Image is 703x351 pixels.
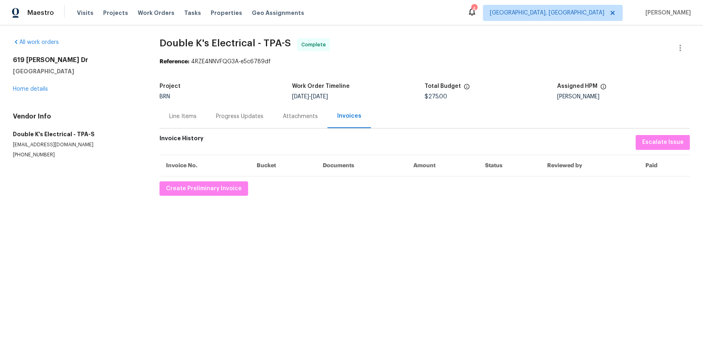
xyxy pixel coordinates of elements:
[13,39,59,45] a: All work orders
[636,135,690,150] button: Escalate Issue
[541,155,639,176] th: Reviewed by
[138,9,174,17] span: Work Orders
[425,94,448,100] span: $275.00
[211,9,242,17] span: Properties
[642,9,691,17] span: [PERSON_NAME]
[13,86,48,92] a: Home details
[479,155,541,176] th: Status
[292,94,309,100] span: [DATE]
[166,184,242,194] span: Create Preliminary Invoice
[558,94,690,100] div: [PERSON_NAME]
[490,9,604,17] span: [GEOGRAPHIC_DATA], [GEOGRAPHIC_DATA]
[216,112,263,120] div: Progress Updates
[27,9,54,17] span: Maestro
[160,135,203,146] h6: Invoice History
[642,137,684,147] span: Escalate Issue
[13,130,140,138] h5: Double K's Electrical - TPA-S
[600,83,607,94] span: The hpm assigned to this work order.
[13,152,140,158] p: [PHONE_NUMBER]
[184,10,201,16] span: Tasks
[471,5,477,13] div: 4
[407,155,479,176] th: Amount
[160,94,170,100] span: BRN
[13,112,140,120] h4: Vendor Info
[160,155,250,176] th: Invoice No.
[425,83,461,89] h5: Total Budget
[103,9,128,17] span: Projects
[337,112,361,120] div: Invoices
[13,141,140,148] p: [EMAIL_ADDRESS][DOMAIN_NAME]
[13,67,140,75] h5: [GEOGRAPHIC_DATA]
[639,155,690,176] th: Paid
[316,155,407,176] th: Documents
[160,59,189,64] b: Reference:
[252,9,304,17] span: Geo Assignments
[464,83,470,94] span: The total cost of line items that have been proposed by Opendoor. This sum includes line items th...
[160,58,690,66] div: 4RZE4NNVFQG3A-e5c6789df
[301,41,329,49] span: Complete
[311,94,328,100] span: [DATE]
[558,83,598,89] h5: Assigned HPM
[283,112,318,120] div: Attachments
[250,155,316,176] th: Bucket
[160,83,180,89] h5: Project
[292,83,350,89] h5: Work Order Timeline
[169,112,197,120] div: Line Items
[160,38,291,48] span: Double K's Electrical - TPA-S
[160,181,248,196] button: Create Preliminary Invoice
[77,9,93,17] span: Visits
[292,94,328,100] span: -
[13,56,140,64] h2: 619 [PERSON_NAME] Dr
